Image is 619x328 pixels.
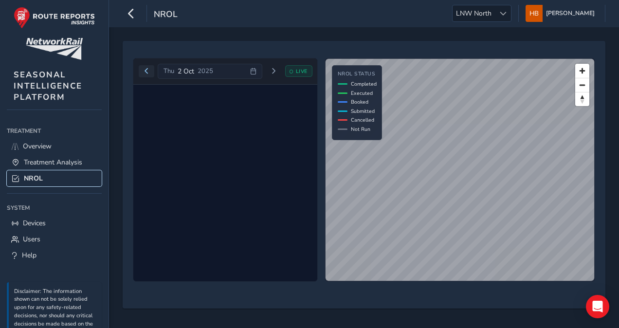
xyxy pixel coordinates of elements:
span: Treatment Analysis [24,158,82,167]
span: Not Run [351,126,370,133]
span: Submitted [351,108,375,115]
a: Overview [7,138,102,154]
img: rr logo [14,7,95,29]
button: Next day [266,65,282,77]
a: Devices [7,215,102,231]
button: Reset bearing to north [575,92,589,106]
a: Treatment Analysis [7,154,102,170]
span: NROL [154,8,178,22]
button: Zoom out [575,78,589,92]
a: Help [7,247,102,263]
span: [PERSON_NAME] [546,5,595,22]
span: 2025 [198,67,213,75]
h4: NROL Status [338,71,377,77]
span: Users [23,235,40,244]
button: [PERSON_NAME] [526,5,598,22]
span: Booked [351,98,368,106]
div: Open Intercom Messenger [586,295,609,318]
button: Previous day [139,65,155,77]
span: Devices [23,219,46,228]
span: LIVE [296,68,308,75]
span: Cancelled [351,116,374,124]
img: diamond-layout [526,5,543,22]
span: SEASONAL INTELLIGENCE PLATFORM [14,69,82,103]
div: System [7,200,102,215]
span: Executed [351,90,373,97]
canvas: Map [326,59,595,281]
span: Help [22,251,36,260]
span: Thu [164,67,174,75]
a: NROL [7,170,102,186]
button: Zoom in [575,64,589,78]
span: 2 Oct [178,67,194,76]
div: Treatment [7,124,102,138]
span: LNW North [453,5,495,21]
img: customer logo [26,38,83,60]
a: Users [7,231,102,247]
span: Completed [351,80,377,88]
span: NROL [24,174,43,183]
span: Overview [23,142,52,151]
